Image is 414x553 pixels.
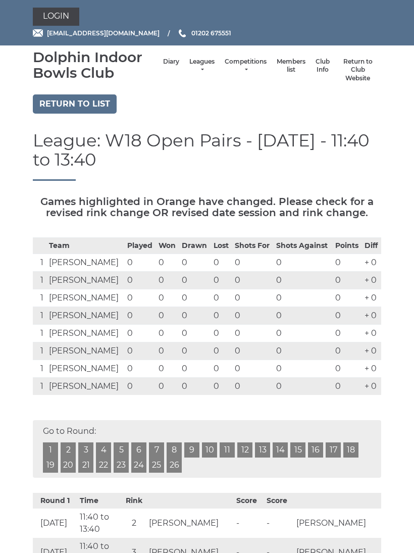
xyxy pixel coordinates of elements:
[177,28,231,38] a: Phone us 01202 675551
[96,458,111,473] a: 22
[232,325,274,342] td: 0
[46,238,124,254] th: Team
[156,307,179,325] td: 0
[234,509,264,538] td: -
[33,8,79,26] a: Login
[33,360,46,378] td: 1
[179,29,186,37] img: Phone us
[362,289,381,307] td: + 0
[211,238,232,254] th: Lost
[274,289,333,307] td: 0
[264,509,294,538] td: -
[316,58,330,74] a: Club Info
[234,493,264,509] th: Score
[33,94,117,114] a: Return to list
[211,254,232,272] td: 0
[156,254,179,272] td: 0
[179,272,211,289] td: 0
[47,29,160,37] span: [EMAIL_ADDRESS][DOMAIN_NAME]
[33,493,77,509] th: Round 1
[362,342,381,360] td: + 0
[46,378,124,395] td: [PERSON_NAME]
[156,342,179,360] td: 0
[46,360,124,378] td: [PERSON_NAME]
[167,458,182,473] a: 26
[156,289,179,307] td: 0
[43,442,58,458] a: 1
[46,307,124,325] td: [PERSON_NAME]
[211,289,232,307] td: 0
[46,342,124,360] td: [PERSON_NAME]
[211,378,232,395] td: 0
[211,272,232,289] td: 0
[149,442,164,458] a: 7
[33,420,381,478] div: Go to Round:
[211,360,232,378] td: 0
[191,29,231,37] span: 01202 675551
[33,131,381,181] h1: League: W18 Open Pairs - [DATE] - 11:40 to 13:40
[33,196,381,218] h5: Games highlighted in Orange have changed. Please check for a revised rink change OR revised date ...
[179,254,211,272] td: 0
[211,307,232,325] td: 0
[163,58,179,66] a: Diary
[121,493,146,509] th: Rink
[33,509,77,538] td: [DATE]
[77,509,122,538] td: 11:40 to 13:40
[33,272,46,289] td: 1
[61,458,76,473] a: 20
[264,493,294,509] th: Score
[146,509,234,538] td: [PERSON_NAME]
[179,307,211,325] td: 0
[362,238,381,254] th: Diff
[33,342,46,360] td: 1
[202,442,217,458] a: 10
[273,442,288,458] a: 14
[333,254,362,272] td: 0
[125,272,157,289] td: 0
[232,360,274,378] td: 0
[33,307,46,325] td: 1
[340,58,376,83] a: Return to Club Website
[362,254,381,272] td: + 0
[232,342,274,360] td: 0
[33,325,46,342] td: 1
[333,307,362,325] td: 0
[156,238,179,254] th: Won
[179,342,211,360] td: 0
[333,378,362,395] td: 0
[184,442,199,458] a: 9
[274,254,333,272] td: 0
[156,378,179,395] td: 0
[43,458,58,473] a: 19
[78,458,93,473] a: 21
[274,360,333,378] td: 0
[333,289,362,307] td: 0
[114,442,129,458] a: 5
[33,289,46,307] td: 1
[33,29,43,37] img: Email
[274,342,333,360] td: 0
[179,378,211,395] td: 0
[77,493,122,509] th: Time
[308,442,323,458] a: 16
[274,238,333,254] th: Shots Against
[179,238,211,254] th: Drawn
[33,49,158,81] div: Dolphin Indoor Bowls Club
[237,442,252,458] a: 12
[46,289,124,307] td: [PERSON_NAME]
[189,58,215,74] a: Leagues
[156,325,179,342] td: 0
[131,458,146,473] a: 24
[232,238,274,254] th: Shots For
[125,289,157,307] td: 0
[333,325,362,342] td: 0
[125,360,157,378] td: 0
[274,378,333,395] td: 0
[290,442,305,458] a: 15
[225,58,267,74] a: Competitions
[46,254,124,272] td: [PERSON_NAME]
[156,360,179,378] td: 0
[131,442,146,458] a: 6
[362,360,381,378] td: + 0
[179,289,211,307] td: 0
